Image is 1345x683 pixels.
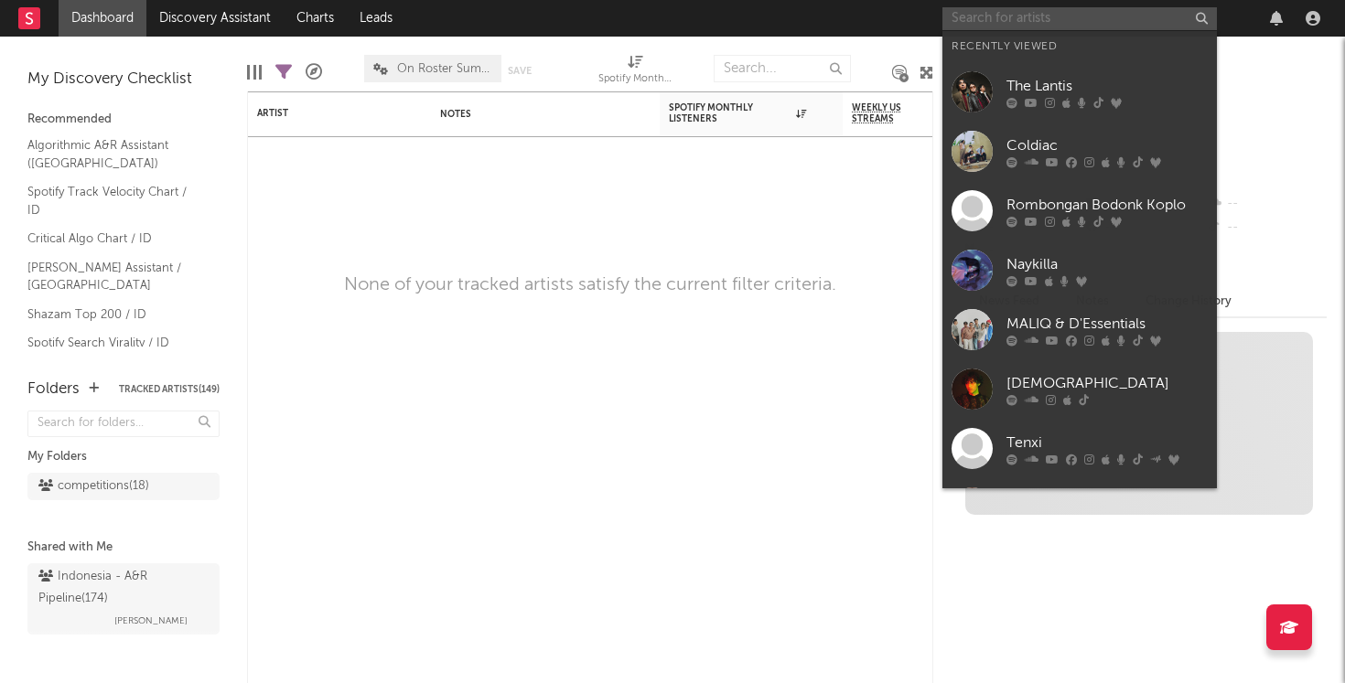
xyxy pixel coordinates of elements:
[669,102,806,124] div: Spotify Monthly Listeners
[27,258,201,295] a: [PERSON_NAME] Assistant / [GEOGRAPHIC_DATA]
[27,109,220,131] div: Recommended
[942,7,1217,30] input: Search for artists
[1205,192,1327,216] div: --
[114,610,188,632] span: [PERSON_NAME]
[598,46,672,99] div: Spotify Monthly Listeners (Spotify Monthly Listeners)
[247,46,262,99] div: Edit Columns
[598,69,672,91] div: Spotify Monthly Listeners (Spotify Monthly Listeners)
[1205,216,1327,240] div: --
[1006,75,1208,97] div: The Lantis
[27,379,80,400] div: Folders
[942,478,1217,538] a: Suara Kayu
[27,182,201,219] a: Spotify Track Velocity Chart / ID
[942,62,1217,122] a: The Lantis
[27,563,220,635] a: Indonesia - A&R Pipeline(174)[PERSON_NAME]
[27,473,220,500] a: competitions(18)
[27,304,201,325] a: Shazam Top 200 / ID
[942,300,1217,359] a: MALIQ & D'Essentials
[1006,372,1208,394] div: [DEMOGRAPHIC_DATA]
[397,63,492,75] span: On Roster Summary With Notes
[119,385,220,394] button: Tracked Artists(149)
[27,229,201,249] a: Critical Algo Chart / ID
[27,446,220,468] div: My Folders
[440,109,623,120] div: Notes
[27,537,220,559] div: Shared with Me
[942,122,1217,181] a: Coldiac
[942,240,1217,300] a: Naykilla
[714,55,851,82] input: Search...
[1006,313,1208,335] div: MALIQ & D'Essentials
[27,333,201,353] a: Spotify Search Virality / ID
[38,566,204,610] div: Indonesia - A&R Pipeline ( 174 )
[275,46,292,99] div: Filters(0 of 149)
[942,181,1217,240] a: Rombongan Bodonk Koplo
[852,102,916,124] span: Weekly US Streams
[27,69,220,91] div: My Discovery Checklist
[1006,432,1208,454] div: Tenxi
[1006,194,1208,216] div: Rombongan Bodonk Koplo
[38,475,149,497] div: competitions ( 18 )
[942,359,1217,419] a: [DEMOGRAPHIC_DATA]
[1006,134,1208,156] div: Coldiac
[27,135,201,173] a: Algorithmic A&R Assistant ([GEOGRAPHIC_DATA])
[952,36,1208,58] div: Recently Viewed
[344,274,836,296] div: None of your tracked artists satisfy the current filter criteria.
[257,108,394,119] div: Artist
[1006,253,1208,275] div: Naykilla
[508,66,532,76] button: Save
[306,46,322,99] div: A&R Pipeline
[942,419,1217,478] a: Tenxi
[27,411,220,437] input: Search for folders...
